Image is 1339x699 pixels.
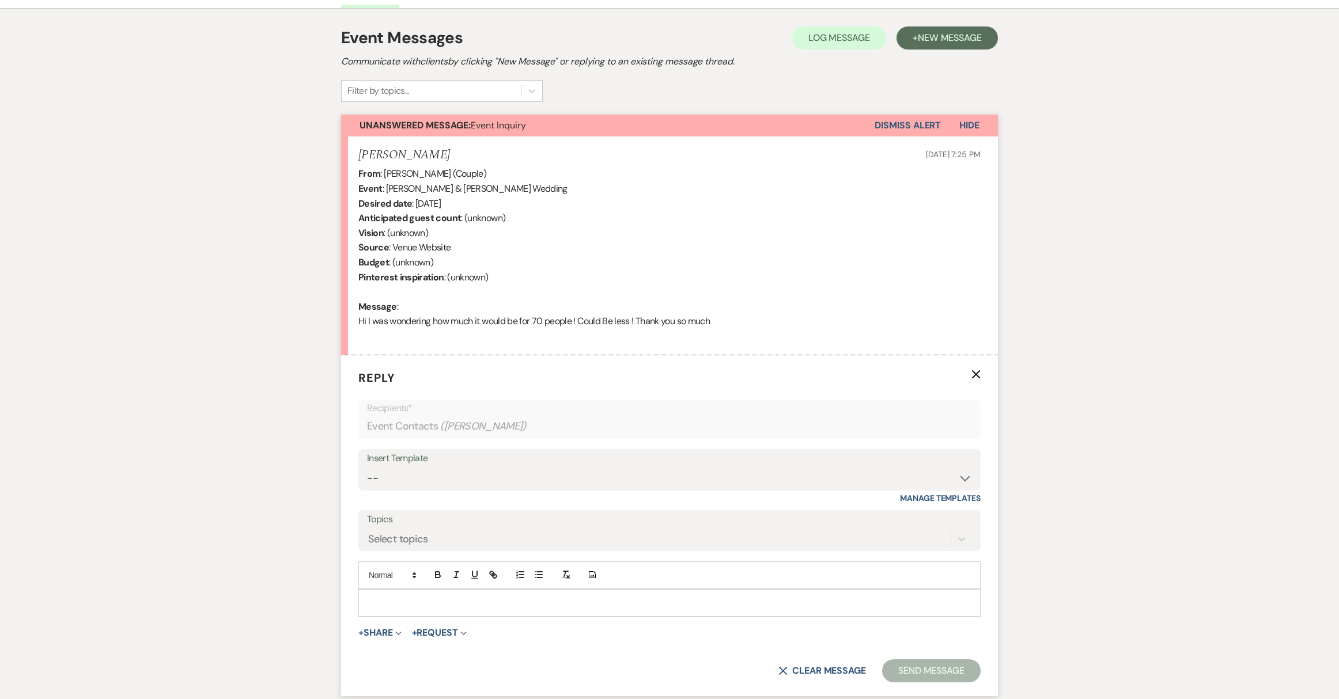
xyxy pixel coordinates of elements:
strong: Unanswered Message: [360,119,471,131]
div: Select topics [368,531,428,546]
a: Manage Templates [900,493,981,503]
b: Desired date [358,197,412,210]
b: Message [358,301,397,313]
span: Log Message [808,32,870,44]
div: Event Contacts [367,415,972,438]
h1: Event Messages [341,26,463,50]
button: Log Message [792,26,886,50]
span: Reply [358,370,395,385]
b: Vision [358,227,384,239]
h5: [PERSON_NAME] [358,148,450,162]
button: Request [412,628,467,637]
button: Clear message [778,666,866,675]
b: Source [358,241,389,253]
b: Pinterest inspiration [358,271,444,283]
label: Topics [367,511,972,528]
span: New Message [918,32,982,44]
button: Dismiss Alert [875,115,941,136]
button: Hide [941,115,998,136]
button: Send Message [882,659,981,682]
span: ( [PERSON_NAME] ) [440,419,527,434]
span: Hide [959,119,979,131]
span: + [412,628,417,637]
h2: Communicate with clients by clicking "New Message" or replying to an existing message thread. [341,55,998,69]
div: : [PERSON_NAME] (Couple) : [PERSON_NAME] & [PERSON_NAME] Wedding : [DATE] : (unknown) : (unknown)... [358,166,981,343]
div: Insert Template [367,450,972,467]
p: Recipients* [367,401,972,416]
span: Event Inquiry [360,119,526,131]
span: [DATE] 7:25 PM [926,149,981,159]
span: + [358,628,364,637]
b: Budget [358,256,389,268]
b: Event [358,183,383,195]
b: Anticipated guest count [358,212,461,224]
button: +New Message [897,26,998,50]
button: Unanswered Message:Event Inquiry [341,115,875,136]
div: Filter by topics... [347,84,409,98]
button: Share [358,628,402,637]
b: From [358,168,380,180]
